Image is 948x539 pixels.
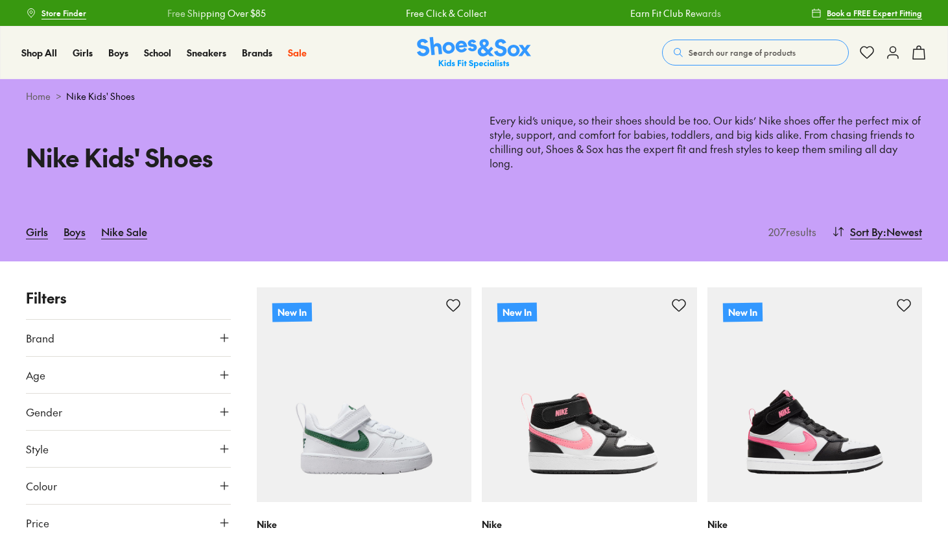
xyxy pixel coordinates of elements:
[242,46,272,60] a: Brands
[101,217,147,246] a: Nike Sale
[850,224,883,239] span: Sort By
[26,287,231,309] p: Filters
[26,404,62,420] span: Gender
[417,37,531,69] img: SNS_Logo_Responsive.svg
[26,367,45,383] span: Age
[66,90,135,103] span: Nike Kids' Shoes
[73,46,93,60] a: Girls
[26,139,458,176] h1: Nike Kids' Shoes
[417,37,531,69] a: Shoes & Sox
[139,6,238,20] a: Free Shipping Over $85
[883,224,922,239] span: : Newest
[662,40,849,66] button: Search our range of products
[722,302,762,322] p: New In
[144,46,171,59] span: School
[21,46,57,60] a: Shop All
[187,46,226,59] span: Sneakers
[26,478,57,494] span: Colour
[26,468,231,504] button: Colour
[26,394,231,430] button: Gender
[689,47,796,58] span: Search our range of products
[26,431,231,467] button: Style
[73,46,93,59] span: Girls
[490,114,922,171] p: Every kid’s unique, so their shoes should be too. Our kids’ Nike shoes offer the perfect mix of s...
[26,90,922,103] div: >
[288,46,307,60] a: Sale
[832,217,922,246] button: Sort By:Newest
[811,1,922,25] a: Book a FREE Expert Fitting
[257,287,472,503] a: New In
[26,441,49,457] span: Style
[26,1,86,25] a: Store Finder
[482,287,697,503] a: New In
[288,46,307,59] span: Sale
[26,90,51,103] a: Home
[272,302,311,322] p: New In
[257,518,472,531] p: Nike
[26,357,231,393] button: Age
[26,515,49,531] span: Price
[497,302,537,322] p: New In
[707,518,923,531] p: Nike
[707,287,923,503] a: New In
[41,7,86,19] span: Store Finder
[144,46,171,60] a: School
[827,7,922,19] span: Book a FREE Expert Fitting
[602,6,693,20] a: Earn Fit Club Rewards
[108,46,128,60] a: Boys
[763,224,816,239] p: 207 results
[187,46,226,60] a: Sneakers
[26,217,48,246] a: Girls
[482,518,697,531] p: Nike
[242,46,272,59] span: Brands
[378,6,458,20] a: Free Click & Collect
[21,46,57,59] span: Shop All
[26,320,231,356] button: Brand
[26,330,54,346] span: Brand
[108,46,128,59] span: Boys
[64,217,86,246] a: Boys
